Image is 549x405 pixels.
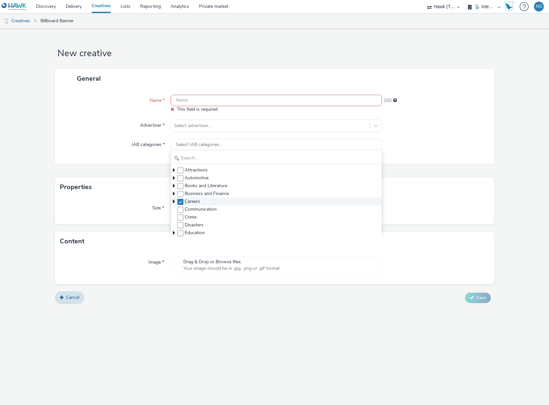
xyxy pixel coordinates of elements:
img: dooh [3,18,10,24]
span: 255 [384,97,391,104]
a: Billboard Banner [37,13,77,29]
input: Search... [171,153,382,164]
span: Careers [185,198,200,205]
span: Crime [185,214,196,220]
span: Automotive [185,175,208,181]
span: Education [185,230,205,236]
label: Image * [146,256,167,266]
a: Cancel [55,291,84,304]
img: Hawk Academy [504,1,514,12]
span: Attractions [185,167,208,173]
label: Name * [147,95,167,104]
span: This field is required [177,106,218,112]
span: Drag & Drop or Browse files. [183,259,280,265]
h3: Content [60,236,84,246]
label: Size * [150,202,167,211]
span: Business and Finance [185,190,229,197]
span: Entertainment [185,237,214,244]
a: Hawk Academy [504,1,516,12]
span: General [77,74,101,83]
div: NS [536,2,542,11]
div: Maximum 255 characters [393,97,397,104]
img: undefined Logo [2,3,27,11]
button: Save [465,293,491,303]
h3: Properties [60,182,92,192]
span: Disasters [185,222,204,228]
span: Select IAB categories... [176,142,222,148]
span: Your image should be in .jpg, .png or .gif format [183,265,280,272]
span: Communication [185,206,217,213]
h1: New creative [55,47,494,60]
input: Name [171,95,382,106]
span: Cancel [66,294,79,300]
span: Books and Literature [185,183,227,189]
label: Advertiser * [138,120,167,129]
span: Save [476,295,486,301]
label: IAB categories * [129,139,167,148]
